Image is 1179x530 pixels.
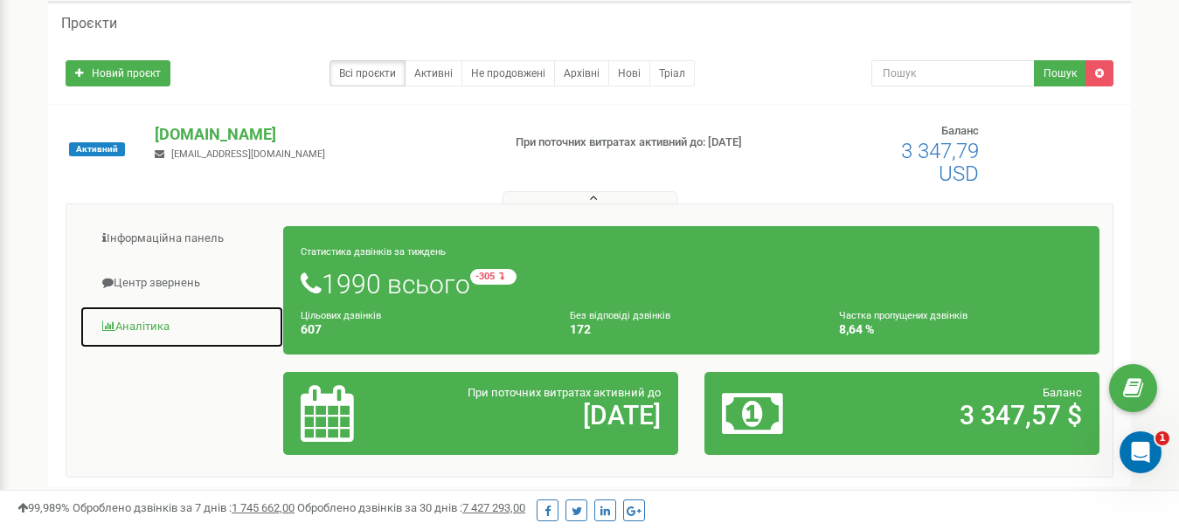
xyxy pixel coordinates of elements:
p: [DOMAIN_NAME] [155,123,487,146]
a: Архівні [554,60,609,86]
button: Средство выбора эмодзи [27,357,41,371]
small: Частка пропущених дзвінків [839,310,967,321]
span: При поточних витратах активний до [468,386,661,399]
small: Статистика дзвінків за тиждень [301,246,446,258]
iframe: Intercom live chat [1120,431,1162,473]
button: Отправить сообщение… [300,350,328,378]
small: -305 [470,269,517,285]
button: Средство выбора GIF-файла [55,357,69,371]
a: Новий проєкт [66,60,170,86]
li: Даємо 1000 хвилин на аналітику ваших дзвінків (вбудованим в Ringostat штучним інтелектом) з можли... [41,94,273,176]
div: Для клієнтів, які оплатили за акцією, доступні такі подарунки: 😉 ﻿​ [28,43,273,94]
u: 1 745 662,00 [232,501,295,514]
li: Даємо на 2 місяці безкоштовно наш новий продукт "Чат для сайту" [41,180,273,229]
span: Оброблено дзвінків за 30 днів : [297,501,525,514]
a: Нові [608,60,650,86]
span: 3 347,79 USD [901,139,979,186]
h1: 1990 всього [301,269,1082,299]
a: Аналiтика [80,306,284,348]
input: Пошук [871,60,1035,86]
div: Їх можна активувати і використати в перші 60 днів після оплати. [28,311,273,345]
span: Активний [69,142,125,156]
h4: 607 [301,323,544,336]
button: go back [11,10,45,44]
button: Добавить вложение [83,357,97,371]
a: інші подарунки [142,287,242,301]
p: При поточних витратах активний до: [DATE] [516,134,758,151]
h2: 3 347,57 $ [850,401,1082,430]
a: Не продовжені [461,60,555,86]
h4: 172 [570,323,813,336]
li: [PERSON_NAME] [41,286,273,303]
small: Цільових дзвінків [301,310,381,321]
p: Наша команда также может помочь [85,20,268,47]
button: Start recording [111,357,125,371]
span: Баланс [1043,386,1082,399]
span: Оброблено дзвінків за 7 днів : [73,501,295,514]
span: 99,989% [17,501,70,514]
small: Без відповіді дзвінків [570,310,670,321]
li: Пропонуємо запис індивідуальних аудіоповідомлень (креативне привітання, голосова пошта тощо) [41,233,273,282]
u: 7 427 293,00 [462,501,525,514]
h5: Проєкти [61,16,117,31]
h4: 8,64 % [839,323,1082,336]
span: Баланс [941,124,979,137]
a: Центр звернень [80,262,284,305]
a: Тріал [649,60,695,86]
button: Пошук [1034,60,1086,86]
img: Profile image for Fin [50,13,78,41]
span: 1 [1155,431,1169,445]
span: [EMAIL_ADDRESS][DOMAIN_NAME] [171,148,325,160]
h1: Fin [85,7,106,20]
textarea: Ваше сообщение... [15,320,335,350]
button: Главная [274,10,307,44]
h2: [DATE] [430,401,662,430]
a: Інформаційна панель [80,217,284,260]
div: Закрыть [307,10,338,42]
a: Активні [405,60,462,86]
a: Всі проєкти [329,60,406,86]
